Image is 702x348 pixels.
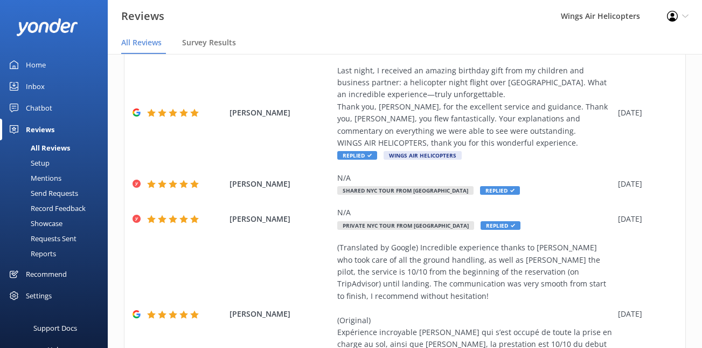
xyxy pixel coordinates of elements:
span: All Reviews [121,37,162,48]
div: Record Feedback [6,201,86,216]
img: yonder-white-logo.png [16,18,78,36]
h3: Reviews [121,8,164,25]
div: Showcase [6,216,62,231]
div: Requests Sent [6,231,77,246]
div: All Reviews [6,140,70,155]
div: [DATE] [618,213,672,225]
a: Mentions [6,170,108,186]
span: Survey Results [182,37,236,48]
span: [PERSON_NAME] [230,308,332,320]
a: Requests Sent [6,231,108,246]
span: Replied [481,221,520,230]
div: [DATE] [618,308,672,320]
span: Private NYC Tour from [GEOGRAPHIC_DATA] [337,221,474,230]
div: [DATE] [618,178,672,190]
div: Home [26,54,46,76]
div: Reports [6,246,56,261]
div: Send Requests [6,186,78,201]
div: Reviews [26,119,54,140]
div: Mentions [6,170,61,186]
div: Setup [6,155,50,170]
div: N/A [337,207,613,219]
a: Setup [6,155,108,170]
span: [PERSON_NAME] [230,107,332,119]
div: Inbox [26,76,45,97]
a: Send Requests [6,186,108,201]
div: Last night, I received an amazing birthday gift from my children and business partner: a helicopt... [337,65,613,149]
span: Shared NYC Tour from [GEOGRAPHIC_DATA] [337,186,474,195]
div: Support Docs [33,317,77,339]
div: Recommend [26,263,67,285]
span: Replied [337,151,377,160]
a: All Reviews [6,140,108,155]
div: Chatbot [26,97,52,119]
div: N/A [337,172,613,184]
a: Showcase [6,216,108,231]
div: [DATE] [618,107,672,119]
a: Reports [6,246,108,261]
span: Wings Air Helicopters [384,151,462,160]
span: [PERSON_NAME] [230,213,332,225]
span: Replied [480,186,520,195]
a: Record Feedback [6,201,108,216]
span: [PERSON_NAME] [230,178,332,190]
div: Settings [26,285,52,306]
